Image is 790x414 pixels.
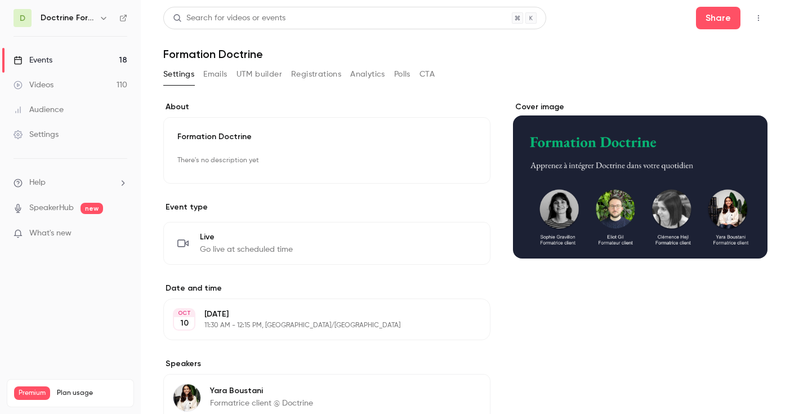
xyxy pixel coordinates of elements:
div: Videos [14,79,53,91]
h6: Doctrine Formation Avocats [41,12,95,24]
span: Premium [14,386,50,400]
button: CTA [419,65,435,83]
button: Polls [394,65,410,83]
div: Search for videos or events [173,12,285,24]
span: Go live at scheduled time [200,244,293,255]
h1: Formation Doctrine [163,47,767,61]
div: Settings [14,129,59,140]
button: Registrations [291,65,341,83]
div: OCT [174,309,194,317]
div: Audience [14,104,64,115]
p: Event type [163,202,490,213]
span: Plan usage [57,389,127,398]
p: Yara Boustani [210,385,313,397]
button: Share [696,7,740,29]
a: SpeakerHub [29,202,74,214]
label: Speakers [163,358,490,370]
section: Cover image [513,101,767,259]
button: Analytics [350,65,385,83]
p: 11:30 AM - 12:15 PM, [GEOGRAPHIC_DATA]/[GEOGRAPHIC_DATA] [204,321,431,330]
label: Date and time [163,283,490,294]
li: help-dropdown-opener [14,177,127,189]
span: Live [200,232,293,243]
label: About [163,101,490,113]
img: Yara Boustani [173,384,200,411]
span: What's new [29,228,72,239]
span: Help [29,177,46,189]
p: 10 [180,318,189,329]
span: D [20,12,25,24]
p: [DATE] [204,309,431,320]
button: UTM builder [236,65,282,83]
button: Settings [163,65,194,83]
label: Cover image [513,101,767,113]
span: new [81,203,103,214]
p: Formatrice client @ Doctrine [210,398,313,409]
div: Events [14,55,52,66]
iframe: Noticeable Trigger [114,229,127,239]
p: There's no description yet [177,152,476,170]
p: Formation Doctrine [177,131,476,143]
button: Emails [203,65,227,83]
